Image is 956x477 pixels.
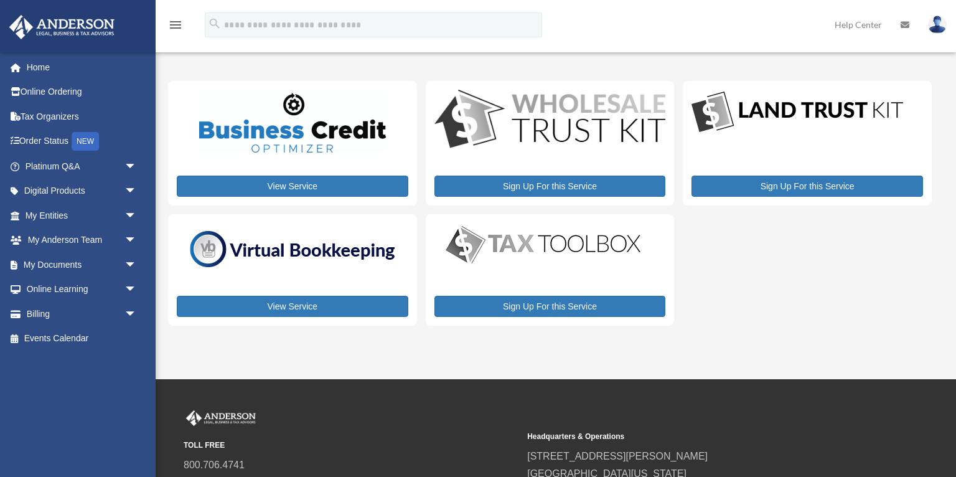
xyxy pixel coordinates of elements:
[9,203,156,228] a: My Entitiesarrow_drop_down
[9,228,156,253] a: My Anderson Teamarrow_drop_down
[9,55,156,80] a: Home
[9,326,156,351] a: Events Calendar
[124,228,149,253] span: arrow_drop_down
[124,179,149,204] span: arrow_drop_down
[9,277,156,302] a: Online Learningarrow_drop_down
[691,90,903,135] img: LandTrust_lgo-1.jpg
[691,176,923,197] a: Sign Up For this Service
[124,203,149,229] span: arrow_drop_down
[184,410,258,427] img: Anderson Advisors Platinum Portal
[9,179,149,204] a: Digital Productsarrow_drop_down
[434,90,666,151] img: WS-Trust-Kit-lgo-1.jpg
[168,17,183,32] i: menu
[9,104,156,129] a: Tax Organizers
[434,223,652,267] img: taxtoolbox_new-1.webp
[9,252,156,277] a: My Documentsarrow_drop_down
[184,439,518,452] small: TOLL FREE
[124,252,149,278] span: arrow_drop_down
[177,176,408,197] a: View Service
[9,154,156,179] a: Platinum Q&Aarrow_drop_down
[124,277,149,303] span: arrow_drop_down
[928,16,947,34] img: User Pic
[208,17,222,31] i: search
[168,22,183,32] a: menu
[527,430,862,443] small: Headquarters & Operations
[9,80,156,105] a: Online Ordering
[177,296,408,317] a: View Service
[434,296,666,317] a: Sign Up For this Service
[9,301,156,326] a: Billingarrow_drop_down
[6,15,118,39] img: Anderson Advisors Platinum Portal
[527,451,708,461] a: [STREET_ADDRESS][PERSON_NAME]
[124,154,149,179] span: arrow_drop_down
[434,176,666,197] a: Sign Up For this Service
[124,301,149,327] span: arrow_drop_down
[184,460,245,470] a: 800.706.4741
[9,129,156,154] a: Order StatusNEW
[72,132,99,151] div: NEW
